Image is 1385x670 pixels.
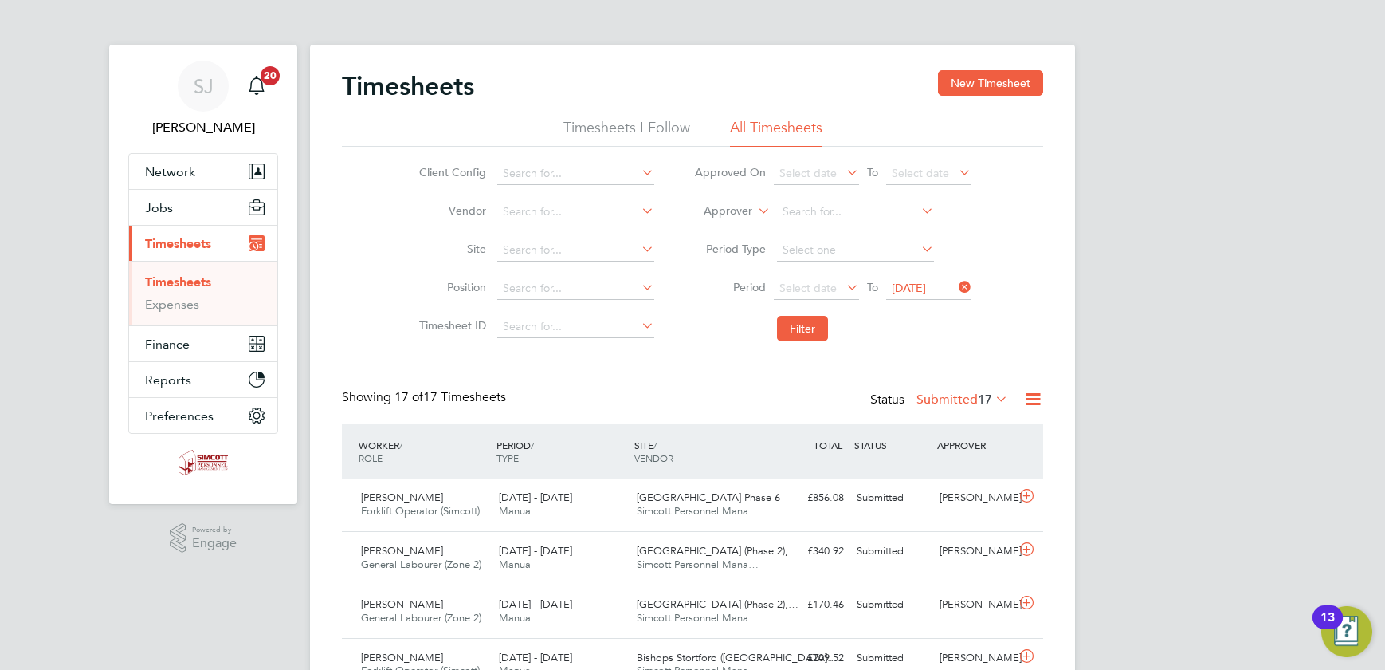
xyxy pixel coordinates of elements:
[145,297,199,312] a: Expenses
[414,280,486,294] label: Position
[933,431,1016,459] div: APPROVER
[361,544,443,558] span: [PERSON_NAME]
[499,597,572,611] span: [DATE] - [DATE]
[563,118,690,147] li: Timesheets I Follow
[361,597,443,611] span: [PERSON_NAME]
[681,203,752,219] label: Approver
[355,431,492,472] div: WORKER
[414,203,486,218] label: Vendor
[933,538,1016,565] div: [PERSON_NAME]
[497,201,654,223] input: Search for...
[637,491,780,504] span: [GEOGRAPHIC_DATA] Phase 6
[128,118,278,137] span: Shaun Jex
[179,450,229,475] img: simcott-logo-retina.png
[499,611,533,625] span: Manual
[938,70,1043,96] button: New Timesheet
[128,61,278,137] a: SJ[PERSON_NAME]
[361,558,481,571] span: General Labourer (Zone 2)
[342,389,509,406] div: Showing
[637,558,759,571] span: Simcott Personnel Mana…
[414,165,486,179] label: Client Config
[499,544,572,558] span: [DATE] - [DATE]
[499,651,572,664] span: [DATE] - [DATE]
[499,558,533,571] span: Manual
[777,201,934,223] input: Search for...
[862,277,883,298] span: To
[496,451,519,464] span: TYPE
[892,281,926,295] span: [DATE]
[361,651,443,664] span: [PERSON_NAME]
[637,597,798,611] span: [GEOGRAPHIC_DATA] (Phase 2),…
[1320,617,1335,638] div: 13
[637,651,838,664] span: Bishops Stortford ([GEOGRAPHIC_DATA]…
[531,439,534,451] span: /
[241,61,273,112] a: 20
[694,165,766,179] label: Approved On
[129,226,277,261] button: Timesheets
[814,439,842,451] span: TOTAL
[730,118,822,147] li: All Timesheets
[361,504,480,518] span: Forklift Operator (Simcott)
[394,389,506,405] span: 17 Timesheets
[194,76,214,97] span: SJ
[933,592,1016,618] div: [PERSON_NAME]
[637,544,798,558] span: [GEOGRAPHIC_DATA] (Phase 2),…
[862,162,883,183] span: To
[394,389,423,405] span: 17 of
[779,166,837,180] span: Select date
[170,523,237,554] a: Powered byEngage
[777,239,934,262] input: Select one
[850,538,933,565] div: Submitted
[129,362,277,397] button: Reports
[145,408,214,424] span: Preferences
[870,389,1011,412] div: Status
[694,242,766,256] label: Period Type
[145,372,191,388] span: Reports
[342,70,474,102] h2: Timesheets
[145,236,211,251] span: Timesheets
[129,261,277,325] div: Timesheets
[129,326,277,361] button: Finance
[630,431,768,472] div: SITE
[497,278,654,300] input: Search for...
[637,611,759,625] span: Simcott Personnel Mana…
[192,537,237,550] span: Engage
[653,439,657,451] span: /
[414,318,486,333] label: Timesheet ID
[637,504,759,518] span: Simcott Personnel Mana…
[850,431,933,459] div: STATUS
[850,485,933,511] div: Submitted
[892,166,949,180] span: Select date
[767,592,850,618] div: £170.46
[779,281,837,295] span: Select date
[129,154,277,189] button: Network
[261,66,280,85] span: 20
[933,485,1016,511] div: [PERSON_NAME]
[497,316,654,338] input: Search for...
[694,280,766,294] label: Period
[497,163,654,185] input: Search for...
[777,316,828,341] button: Filter
[399,439,402,451] span: /
[634,451,673,464] span: VENDOR
[128,450,278,475] a: Go to home page
[109,45,297,504] nav: Main navigation
[129,398,277,433] button: Preferences
[145,274,211,290] a: Timesheets
[767,538,850,565] div: £340.92
[145,200,173,215] span: Jobs
[145,337,190,352] span: Finance
[145,164,195,179] span: Network
[499,491,572,504] span: [DATE] - [DATE]
[499,504,533,518] span: Manual
[978,392,992,408] span: 17
[497,239,654,262] input: Search for...
[1321,606,1372,657] button: Open Resource Center, 13 new notifications
[359,451,383,464] span: ROLE
[492,431,630,472] div: PERIOD
[850,592,933,618] div: Submitted
[414,242,486,256] label: Site
[129,190,277,225] button: Jobs
[361,491,443,504] span: [PERSON_NAME]
[916,392,1008,408] label: Submitted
